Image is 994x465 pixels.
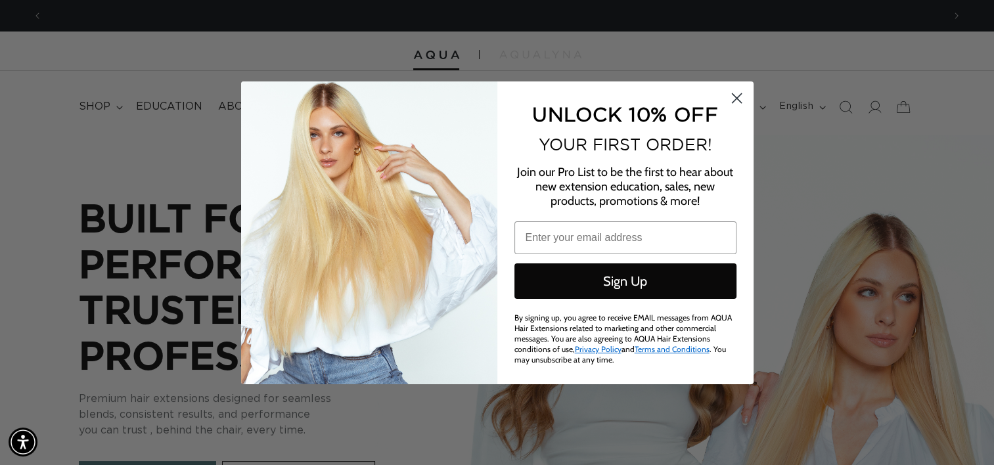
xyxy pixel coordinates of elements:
a: Privacy Policy [575,344,621,354]
img: daab8b0d-f573-4e8c-a4d0-05ad8d765127.png [241,81,497,384]
a: Terms and Conditions [635,344,710,354]
div: Accessibility Menu [9,428,37,456]
button: Close dialog [725,87,748,110]
button: Sign Up [514,263,736,299]
span: UNLOCK 10% OFF [532,103,718,125]
span: YOUR FIRST ORDER! [539,135,712,154]
span: By signing up, you agree to receive EMAIL messages from AQUA Hair Extensions related to marketing... [514,313,732,365]
input: Enter your email address [514,221,736,254]
span: Join our Pro List to be the first to hear about new extension education, sales, new products, pro... [517,165,733,208]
